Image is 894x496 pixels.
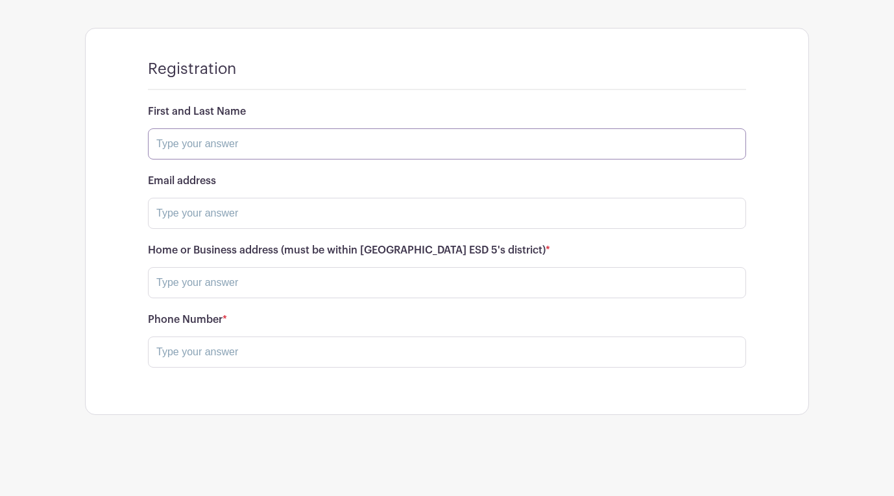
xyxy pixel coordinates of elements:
[148,128,746,159] input: Type your answer
[148,244,746,257] h6: Home or Business address (must be within [GEOGRAPHIC_DATA] ESD 5's district)
[148,175,746,187] h6: Email address
[148,267,746,298] input: Type your answer
[148,337,746,368] input: Type your answer
[148,106,746,118] h6: First and Last Name
[148,314,746,326] h6: Phone Number
[148,198,746,229] input: Type your answer
[148,60,236,78] h4: Registration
